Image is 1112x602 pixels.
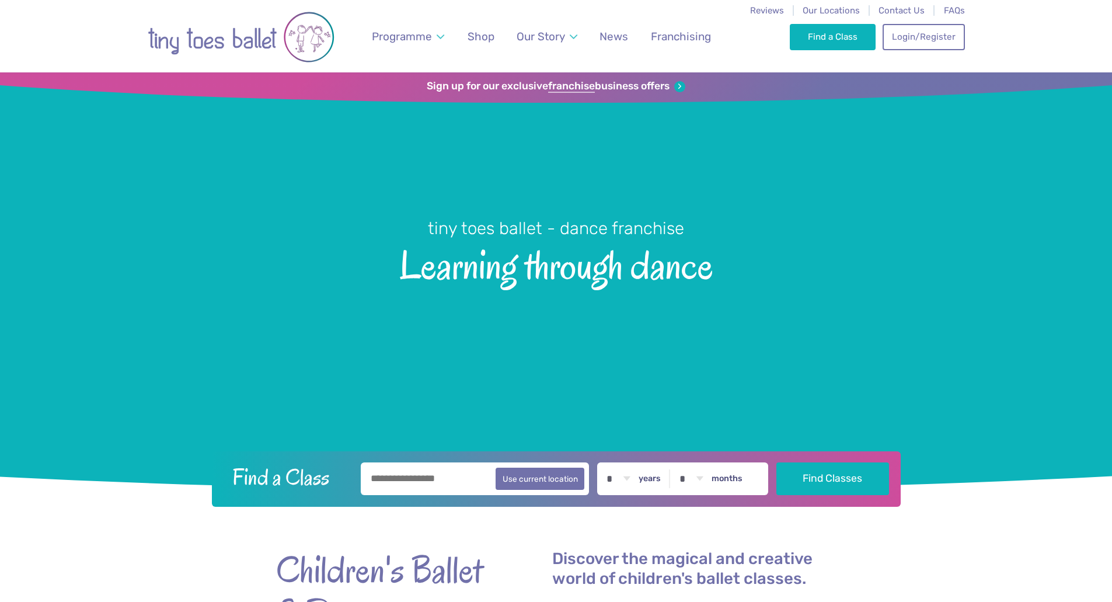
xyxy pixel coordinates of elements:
a: Login/Register [883,24,964,50]
strong: franchise [548,80,595,93]
a: Shop [462,23,500,50]
a: Contact Us [879,5,925,16]
a: News [594,23,634,50]
button: Find Classes [776,462,889,495]
a: Find a Class [790,24,876,50]
a: Reviews [750,5,784,16]
a: Programme [366,23,449,50]
label: months [712,474,743,484]
a: FAQs [944,5,965,16]
label: years [639,474,661,484]
span: Shop [468,30,494,43]
a: Sign up for our exclusivefranchisebusiness offers [427,80,685,93]
span: Franchising [651,30,711,43]
button: Use current location [496,468,585,490]
a: Franchising [645,23,716,50]
small: tiny toes ballet - dance franchise [428,218,684,238]
img: tiny toes ballet [148,8,334,67]
span: Programme [372,30,432,43]
span: News [599,30,628,43]
a: Our Locations [803,5,860,16]
span: Our Story [517,30,565,43]
a: Our Story [511,23,583,50]
span: Learning through dance [20,240,1092,287]
h2: Discover the magical and creative world of children's ballet classes. [552,549,836,589]
h2: Find a Class [223,462,353,492]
